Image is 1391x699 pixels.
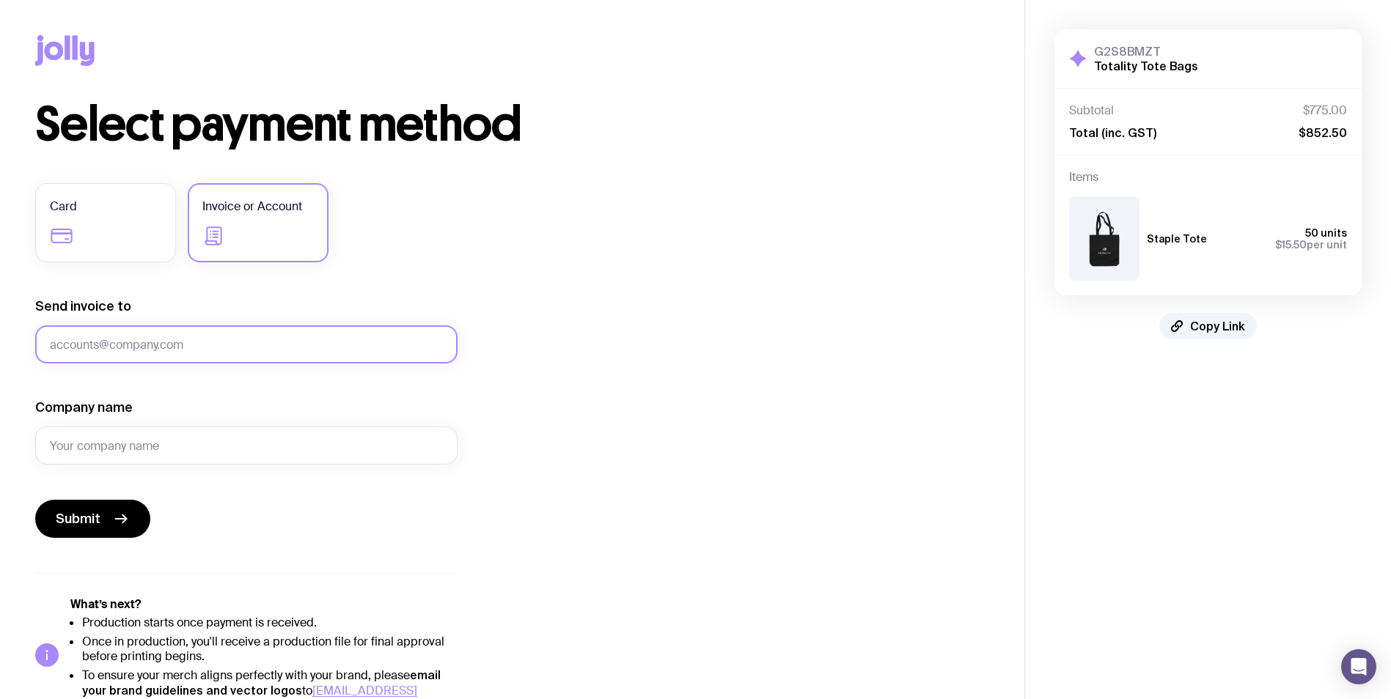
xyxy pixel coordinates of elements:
[50,198,77,215] span: Card
[1305,227,1347,239] span: 50 units
[35,500,150,538] button: Submit
[1094,59,1198,73] h2: Totality Tote Bags
[1094,44,1198,59] h3: G2S8BMZT
[35,297,131,315] label: Send invoice to
[1190,319,1245,333] span: Copy Link
[56,510,100,528] span: Submit
[202,198,302,215] span: Invoice or Account
[1147,233,1207,245] h3: Staple Tote
[1069,103,1114,118] span: Subtotal
[1275,239,1347,251] span: per unit
[35,101,989,148] h1: Select payment method
[1159,313,1257,339] button: Copy Link
[1069,170,1347,185] h4: Items
[1341,649,1376,684] div: Open Intercom Messenger
[35,426,458,465] input: Your company name
[1303,103,1347,118] span: $775.00
[1299,125,1347,140] span: $852.50
[82,615,458,630] li: Production starts once payment is received.
[1069,125,1156,140] span: Total (inc. GST)
[1275,239,1307,251] span: $15.50
[70,597,458,612] h5: What’s next?
[82,635,458,664] li: Once in production, you'll receive a production file for final approval before printing begins.
[35,325,458,363] input: accounts@company.com
[35,399,133,416] label: Company name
